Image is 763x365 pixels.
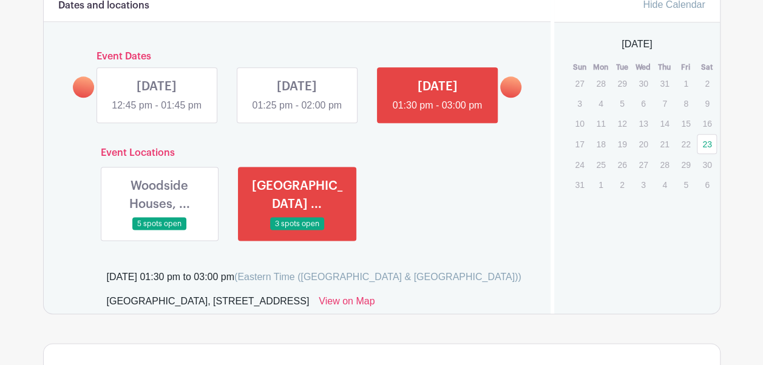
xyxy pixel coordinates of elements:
p: 27 [633,155,653,174]
p: 5 [676,175,696,194]
th: Wed [632,61,654,73]
p: 11 [591,114,611,133]
p: 28 [654,155,674,174]
p: 7 [654,94,674,113]
p: 24 [569,155,589,174]
p: 28 [591,74,611,93]
p: 30 [633,74,653,93]
p: 29 [612,74,632,93]
p: 22 [676,135,696,153]
th: Tue [611,61,632,73]
p: 6 [697,175,717,194]
p: 18 [591,135,611,153]
p: 9 [697,94,717,113]
p: 1 [591,175,611,194]
p: 1 [676,74,696,93]
p: 19 [612,135,632,153]
p: 3 [633,175,653,194]
p: 5 [612,94,632,113]
p: 20 [633,135,653,153]
th: Sun [569,61,590,73]
p: 10 [569,114,589,133]
span: (Eastern Time ([GEOGRAPHIC_DATA] & [GEOGRAPHIC_DATA])) [234,272,521,282]
h6: Event Dates [94,51,501,62]
div: [DATE] 01:30 pm to 03:00 pm [107,270,521,284]
p: 4 [654,175,674,194]
th: Mon [590,61,611,73]
span: [DATE] [622,37,652,52]
p: 17 [569,135,589,153]
h6: Event Locations [91,147,504,159]
p: 27 [569,74,589,93]
th: Fri [675,61,696,73]
p: 2 [612,175,632,194]
p: 14 [654,114,674,133]
th: Sat [696,61,717,73]
p: 8 [676,94,696,113]
p: 2 [697,74,717,93]
p: 26 [612,155,632,174]
p: 21 [654,135,674,153]
p: 3 [569,94,589,113]
a: View on Map [319,294,375,313]
p: 16 [697,114,717,133]
p: 29 [676,155,696,174]
p: 31 [654,74,674,93]
p: 30 [697,155,717,174]
p: 13 [633,114,653,133]
p: 25 [591,155,611,174]
a: 23 [697,134,717,154]
p: 6 [633,94,653,113]
th: Thu [654,61,675,73]
p: 12 [612,114,632,133]
p: 15 [676,114,696,133]
p: 4 [591,94,611,113]
p: 31 [569,175,589,194]
div: [GEOGRAPHIC_DATA], [STREET_ADDRESS] [107,294,310,313]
